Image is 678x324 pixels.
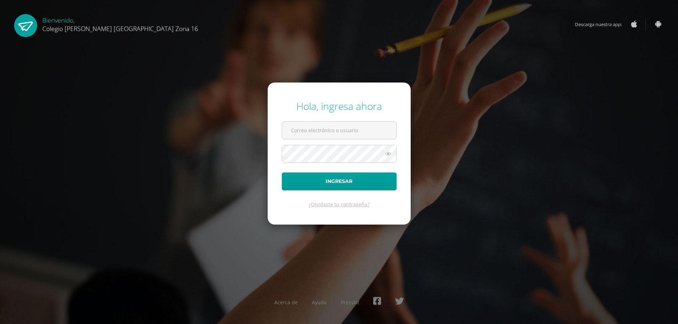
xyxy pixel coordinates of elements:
a: Presskit [341,299,359,306]
span: Descarga nuestra app: [575,18,629,31]
div: Bienvenido, [42,14,198,33]
span: Colegio [PERSON_NAME] [GEOGRAPHIC_DATA] Zona 16 [42,24,198,33]
a: Ayuda [312,299,327,306]
button: Ingresar [282,172,397,190]
div: Hola, ingresa ahora [282,99,397,113]
a: ¿Olvidaste tu contraseña? [309,201,369,208]
input: Correo electrónico o usuario [282,122,396,139]
a: Acerca de [274,299,298,306]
